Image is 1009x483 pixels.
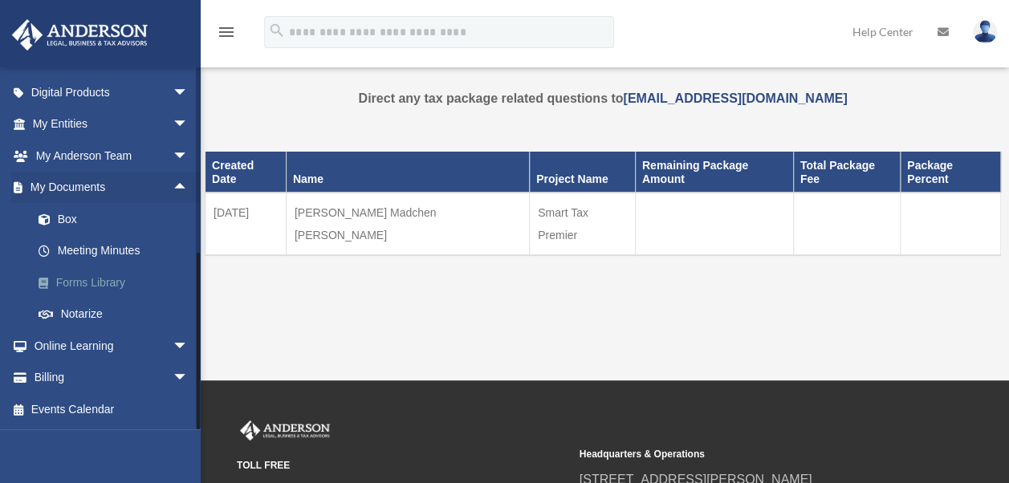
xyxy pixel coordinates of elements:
[173,362,205,395] span: arrow_drop_down
[173,172,205,205] span: arrow_drop_up
[11,108,213,140] a: My Entitiesarrow_drop_down
[11,76,213,108] a: Digital Productsarrow_drop_down
[7,19,153,51] img: Anderson Advisors Platinum Portal
[237,420,333,441] img: Anderson Advisors Platinum Portal
[11,172,213,204] a: My Documentsarrow_drop_up
[793,152,900,193] th: Total Package Fee
[11,330,213,362] a: Online Learningarrow_drop_down
[635,152,793,193] th: Remaining Package Amount
[580,446,911,463] small: Headquarters & Operations
[217,22,236,42] i: menu
[217,28,236,42] a: menu
[205,152,287,193] th: Created Date
[173,140,205,172] span: arrow_drop_down
[22,298,213,331] a: Notarize
[22,266,213,298] a: Forms Library
[973,20,997,43] img: User Pic
[205,193,287,255] td: [DATE]
[11,140,213,172] a: My Anderson Teamarrow_drop_down
[901,152,1001,193] th: Package Percent
[286,152,529,193] th: Name
[22,203,213,235] a: Box
[173,76,205,109] span: arrow_drop_down
[237,457,568,474] small: TOLL FREE
[11,362,213,394] a: Billingarrow_drop_down
[22,235,213,267] a: Meeting Minutes
[623,91,847,105] a: [EMAIL_ADDRESS][DOMAIN_NAME]
[286,193,529,255] td: [PERSON_NAME] Madchen [PERSON_NAME]
[530,193,636,255] td: Smart Tax Premier
[268,22,286,39] i: search
[359,91,848,105] strong: Direct any tax package related questions to
[173,108,205,141] span: arrow_drop_down
[530,152,636,193] th: Project Name
[11,393,213,425] a: Events Calendar
[173,330,205,363] span: arrow_drop_down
